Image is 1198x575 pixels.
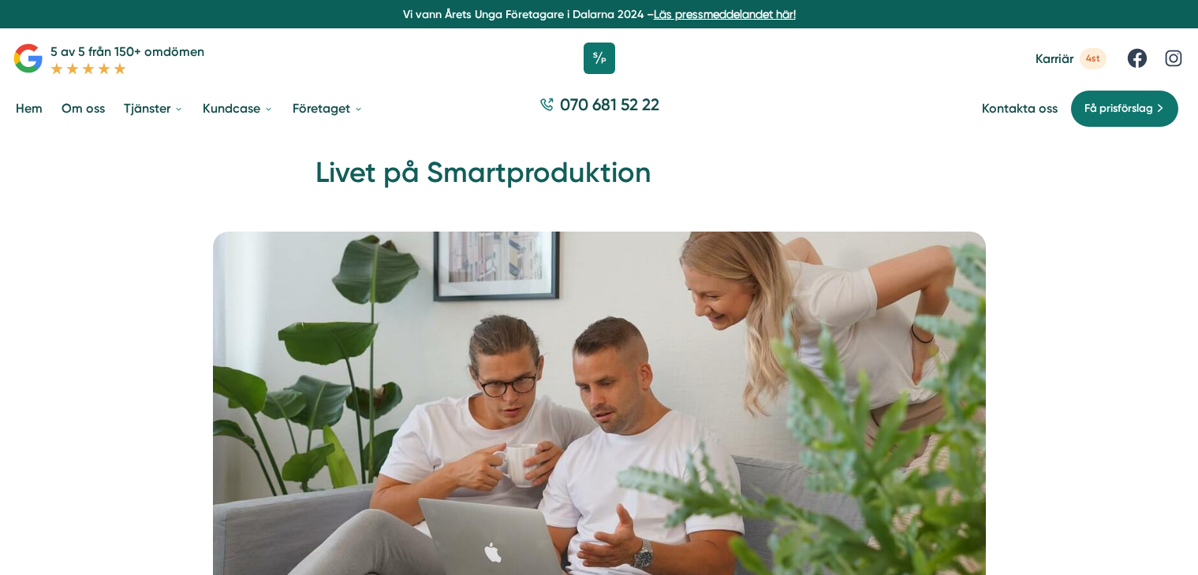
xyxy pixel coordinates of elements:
[1036,51,1073,66] span: Karriär
[200,88,277,128] a: Kundcase
[560,93,659,116] span: 070 681 52 22
[982,101,1058,116] a: Kontakta oss
[13,88,46,128] a: Hem
[1084,100,1153,117] span: Få prisförslag
[289,88,367,128] a: Företaget
[1036,48,1107,69] a: Karriär 4st
[121,88,187,128] a: Tjänster
[533,93,666,124] a: 070 681 52 22
[6,6,1192,22] p: Vi vann Årets Unga Företagare i Dalarna 2024 –
[654,8,796,20] a: Läs pressmeddelandet här!
[1070,90,1179,128] a: Få prisförslag
[315,154,883,205] h1: Livet på Smartproduktion
[50,42,204,61] p: 5 av 5 från 150+ omdömen
[1080,48,1107,69] span: 4st
[58,88,108,128] a: Om oss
